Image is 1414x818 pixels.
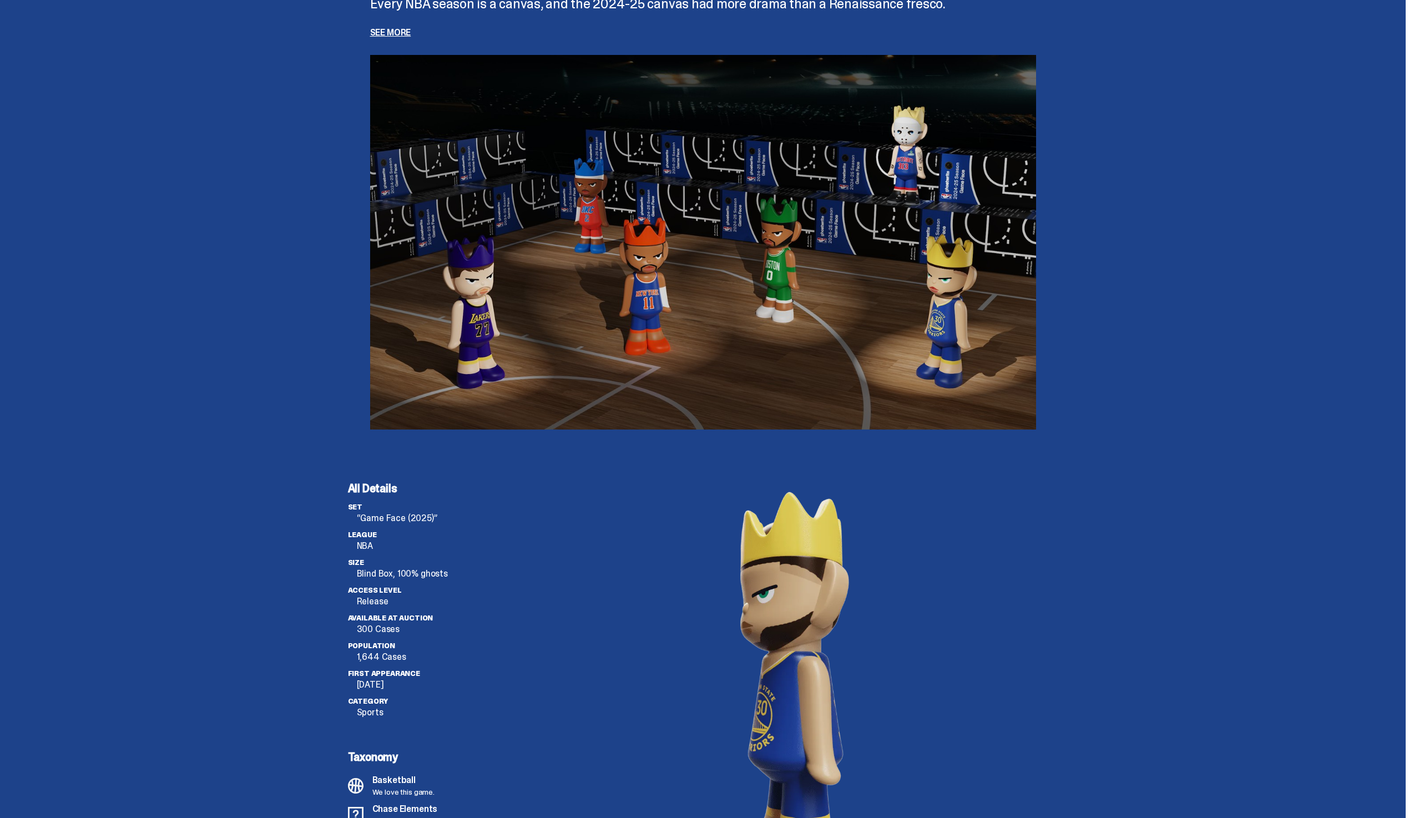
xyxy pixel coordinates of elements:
[348,696,388,706] span: Category
[357,653,526,662] p: 1,644 Cases
[372,788,435,796] p: We love this game.
[348,483,526,494] p: All Details
[348,751,519,763] p: Taxonomy
[357,708,526,717] p: Sports
[357,514,526,523] p: “Game Face (2025)”
[348,613,433,623] span: Available at Auction
[357,569,526,578] p: Blind Box, 100% ghosts
[357,625,526,634] p: 300 Cases
[372,776,435,785] p: Basketball
[370,55,1036,430] img: ghost story image
[357,597,526,606] p: Release
[348,502,363,512] span: set
[348,641,395,650] span: Population
[370,28,1036,37] p: See more
[348,530,377,539] span: League
[348,669,420,678] span: First Appearance
[357,542,526,551] p: NBA
[372,805,456,814] p: Chase Elements
[357,680,526,689] p: [DATE]
[348,558,364,567] span: Size
[348,585,402,595] span: Access Level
